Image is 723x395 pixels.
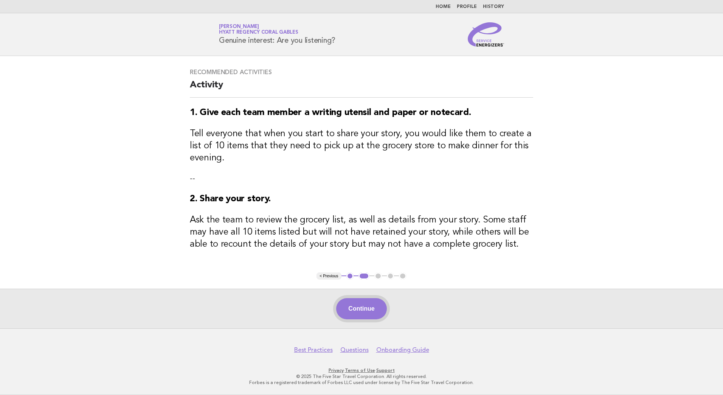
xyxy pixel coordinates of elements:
[457,5,477,9] a: Profile
[340,346,369,354] a: Questions
[317,272,341,280] button: < Previous
[376,368,395,373] a: Support
[483,5,504,9] a: History
[190,214,533,250] h3: Ask the team to review the grocery list, as well as details from your story. Some staff may have ...
[436,5,451,9] a: Home
[468,22,504,47] img: Service Energizers
[376,346,429,354] a: Onboarding Guide
[190,68,533,76] h3: Recommended activities
[294,346,333,354] a: Best Practices
[345,368,375,373] a: Terms of Use
[358,272,369,280] button: 2
[190,173,533,184] p: --
[130,373,593,379] p: © 2025 The Five Star Travel Corporation. All rights reserved.
[190,194,271,204] strong: 2. Share your story.
[219,24,298,35] a: [PERSON_NAME]Hyatt Regency Coral Gables
[190,79,533,98] h2: Activity
[219,25,335,44] h1: Genuine interest: Are you listening?
[130,379,593,386] p: Forbes is a registered trademark of Forbes LLC used under license by The Five Star Travel Corpora...
[329,368,344,373] a: Privacy
[219,30,298,35] span: Hyatt Regency Coral Gables
[346,272,354,280] button: 1
[130,367,593,373] p: · ·
[336,298,386,319] button: Continue
[190,128,533,164] h3: Tell everyone that when you start to share your story, you would like them to create a list of 10...
[190,108,471,117] strong: 1. Give each team member a writing utensil and paper or notecard.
